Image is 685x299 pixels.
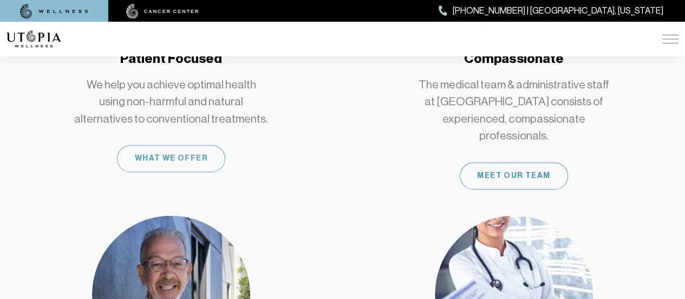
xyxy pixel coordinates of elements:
p: We help you achieve optimal health using non-harmful and natural alternatives to conventional tre... [74,77,269,128]
h4: Patient Focused [120,50,222,68]
img: icon-hamburger [662,35,679,43]
a: [PHONE_NUMBER] | [GEOGRAPHIC_DATA], [US_STATE] [439,4,663,18]
div: Meet Our Team [460,162,568,189]
img: wellness [20,4,88,19]
img: logo [6,30,61,48]
p: The medical team & administrative staff at [GEOGRAPHIC_DATA] consists of experienced, compassiona... [416,77,611,145]
h4: Compassionate [464,50,563,68]
div: What We Offer [117,145,225,172]
img: cancer center [126,4,199,19]
span: [PHONE_NUMBER] | [GEOGRAPHIC_DATA], [US_STATE] [453,4,663,18]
